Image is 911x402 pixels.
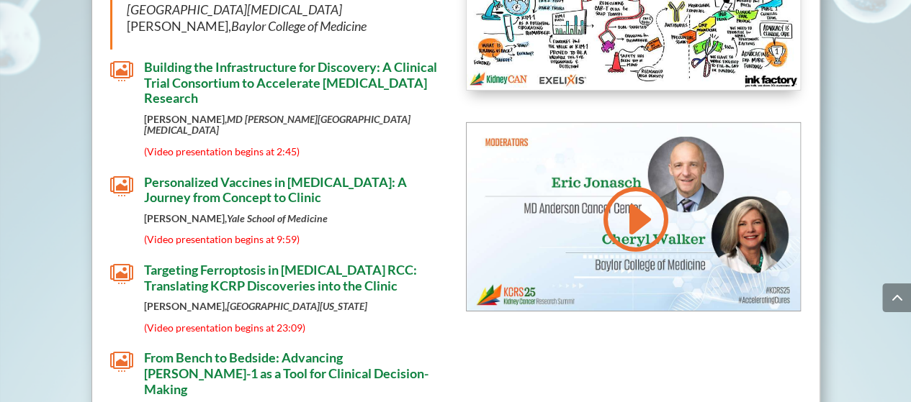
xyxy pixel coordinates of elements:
[144,212,328,224] strong: [PERSON_NAME],
[144,174,407,206] span: Personalized Vaccines in [MEDICAL_DATA]: A Journey from Concept to Clinic
[144,233,300,245] span: (Video presentation begins at 9:59)
[144,262,417,293] span: Targeting Ferroptosis in [MEDICAL_DATA] RCC: Translating KCRP Discoveries into the Clinic
[110,262,133,285] span: 
[144,113,410,136] strong: [PERSON_NAME],
[144,113,410,136] em: MD [PERSON_NAME][GEOGRAPHIC_DATA][MEDICAL_DATA]
[144,145,300,157] span: (Video presentation begins at 2:45)
[144,350,428,396] span: From Bench to Bedside: Advancing [PERSON_NAME]-1 as a Tool for Clinical Decision-Making
[227,212,328,224] em: Yale School of Medicine
[144,59,437,106] span: Building the Infrastructure for Discovery: A Clinical Trial Consortium to Accelerate [MEDICAL_DAT...
[144,321,305,334] span: (Video presentation begins at 23:09)
[110,175,133,198] span: 
[227,300,367,312] em: [GEOGRAPHIC_DATA][US_STATE]
[144,300,367,312] strong: [PERSON_NAME],
[110,350,133,373] span: 
[231,18,367,34] em: Baylor College of Medicine
[110,60,133,83] span: 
